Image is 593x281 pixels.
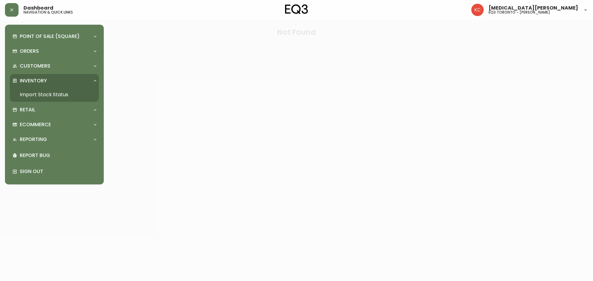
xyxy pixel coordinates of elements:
[23,10,73,14] h5: navigation & quick links
[10,133,99,146] div: Reporting
[10,88,99,102] a: Import Stock Status
[20,77,47,84] p: Inventory
[20,33,80,40] p: Point of Sale (Square)
[10,147,99,163] div: Report Bug
[471,4,484,16] img: 6487344ffbf0e7f3b216948508909409
[489,10,550,14] h5: eq3 toronto - [PERSON_NAME]
[20,121,51,128] p: Ecommerce
[20,48,39,55] p: Orders
[20,63,50,69] p: Customers
[10,30,99,43] div: Point of Sale (Square)
[10,163,99,180] div: Sign Out
[20,152,96,159] p: Report Bug
[10,74,99,88] div: Inventory
[285,4,308,14] img: logo
[489,6,578,10] span: [MEDICAL_DATA][PERSON_NAME]
[20,106,35,113] p: Retail
[20,168,96,175] p: Sign Out
[10,44,99,58] div: Orders
[10,103,99,117] div: Retail
[20,136,47,143] p: Reporting
[23,6,53,10] span: Dashboard
[10,59,99,73] div: Customers
[10,118,99,131] div: Ecommerce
